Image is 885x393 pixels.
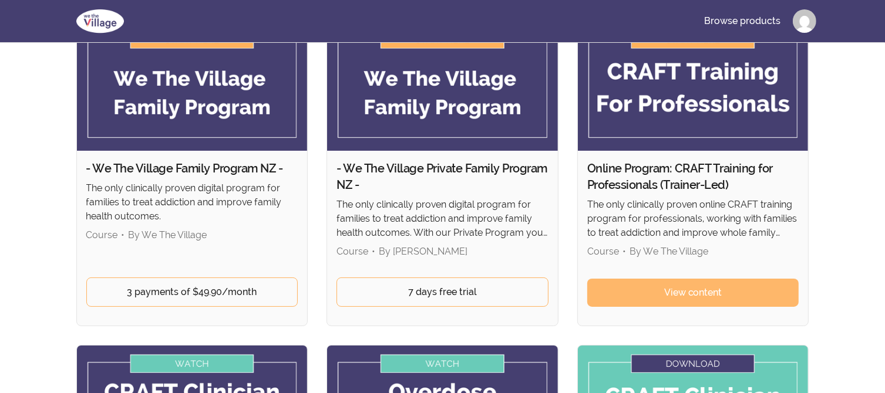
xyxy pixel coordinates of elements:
span: Course [587,246,619,257]
span: Course [86,229,118,240]
span: By We The Village [630,246,708,257]
span: • [622,246,626,257]
a: Browse products [695,7,790,35]
a: View content [587,279,799,307]
h2: - We The Village Family Program NZ - [86,160,298,177]
span: Course [336,246,368,257]
img: Profile image for Natoiya Sears [793,9,816,33]
img: Product image for - We The Village Private Family Program NZ - [327,21,558,151]
img: Product image for Online Program: CRAFT Training for Professionals (Trainer-Led) [578,21,809,151]
p: The only clinically proven online CRAFT training program for professionals, working with families... [587,198,799,240]
img: We The Village logo [69,7,131,35]
p: The only clinically proven digital program for families to treat addiction and improve family hea... [86,181,298,223]
span: By [PERSON_NAME] [379,246,467,257]
a: 7 days free trial [336,277,549,307]
nav: Main [695,7,816,35]
img: Product image for - We The Village Family Program NZ - [77,21,308,151]
h2: Online Program: CRAFT Training for Professionals (Trainer-Led) [587,160,799,193]
h2: - We The Village Private Family Program NZ - [336,160,549,193]
span: • [122,229,125,240]
span: By We The Village [129,229,207,240]
span: View content [664,286,722,300]
span: • [372,246,375,257]
p: The only clinically proven digital program for families to treat addiction and improve family hea... [336,198,549,240]
a: 3 payments of $49.90/month [86,277,298,307]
